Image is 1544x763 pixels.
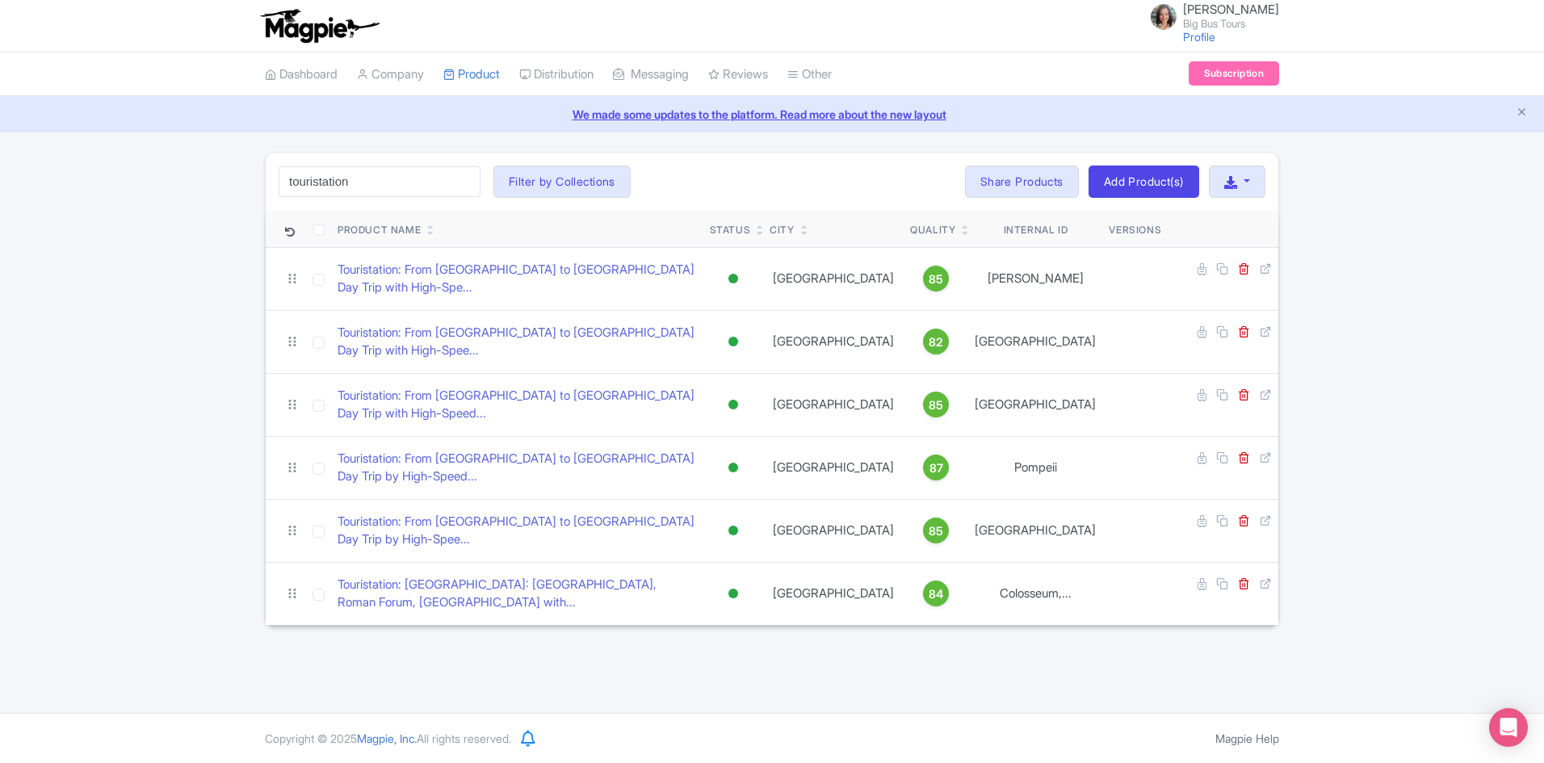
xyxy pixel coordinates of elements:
a: Reviews [708,52,768,97]
td: [GEOGRAPHIC_DATA] [763,373,904,436]
div: Product Name [338,223,421,237]
div: Status [710,223,751,237]
div: Open Intercom Messenger [1489,708,1528,747]
a: 85 [910,266,962,291]
div: Active [725,519,741,543]
th: Versions [1102,211,1168,248]
div: Active [725,456,741,480]
span: 85 [929,522,943,540]
td: [GEOGRAPHIC_DATA] [763,247,904,310]
span: [PERSON_NAME] [1183,2,1279,17]
a: We made some updates to the platform. Read more about the new layout [10,106,1534,123]
div: Active [725,393,741,417]
div: Quality [910,223,955,237]
div: Copyright © 2025 All rights reserved. [255,730,521,747]
a: Touristation: From [GEOGRAPHIC_DATA] to [GEOGRAPHIC_DATA] Day Trip with High-Speed... [338,387,697,423]
a: Touristation: From [GEOGRAPHIC_DATA] to [GEOGRAPHIC_DATA] Day Trip by High-Speed... [338,450,697,486]
a: 85 [910,392,962,417]
a: 84 [910,581,962,606]
div: Active [725,582,741,606]
span: 87 [929,459,943,477]
a: Other [787,52,832,97]
a: Magpie Help [1215,732,1279,745]
div: Active [725,330,741,354]
div: Active [725,267,741,291]
span: 84 [929,585,943,603]
a: Touristation: [GEOGRAPHIC_DATA]: [GEOGRAPHIC_DATA], Roman Forum, [GEOGRAPHIC_DATA] with... [338,576,697,612]
th: Internal ID [968,211,1102,248]
td: Pompeii [968,436,1102,499]
td: [GEOGRAPHIC_DATA] [968,499,1102,562]
a: 82 [910,329,962,354]
td: [GEOGRAPHIC_DATA] [763,562,904,625]
td: [GEOGRAPHIC_DATA] [968,373,1102,436]
a: Messaging [613,52,689,97]
a: 87 [910,455,962,480]
a: Subscription [1189,61,1279,86]
span: 85 [929,396,943,414]
a: Distribution [519,52,594,97]
a: [PERSON_NAME] Big Bus Tours [1141,3,1279,29]
img: logo-ab69f6fb50320c5b225c76a69d11143b.png [257,8,382,44]
a: Touristation: From [GEOGRAPHIC_DATA] to [GEOGRAPHIC_DATA] Day Trip by High-Spee... [338,513,697,549]
a: Share Products [965,166,1079,198]
a: 85 [910,518,962,543]
a: Product [443,52,500,97]
td: [GEOGRAPHIC_DATA] [968,310,1102,373]
span: 82 [929,333,943,351]
a: Touristation: From [GEOGRAPHIC_DATA] to [GEOGRAPHIC_DATA] Day Trip with High-Spe... [338,261,697,297]
a: Add Product(s) [1089,166,1199,198]
td: [GEOGRAPHIC_DATA] [763,436,904,499]
span: Magpie, Inc. [357,732,417,745]
span: 85 [929,270,943,288]
a: Profile [1183,30,1215,44]
input: Search product name, city, or interal id [279,166,480,197]
div: City [770,223,794,237]
td: [GEOGRAPHIC_DATA] [763,310,904,373]
button: Close announcement [1516,104,1528,123]
td: [GEOGRAPHIC_DATA] [763,499,904,562]
td: Colosseum,... [968,562,1102,625]
button: Filter by Collections [493,166,631,198]
a: Dashboard [265,52,338,97]
a: Touristation: From [GEOGRAPHIC_DATA] to [GEOGRAPHIC_DATA] Day Trip with High-Spee... [338,324,697,360]
small: Big Bus Tours [1183,19,1279,29]
td: [PERSON_NAME] [968,247,1102,310]
img: jfp7o2nd6rbrsspqilhl.jpg [1151,4,1177,30]
a: Company [357,52,424,97]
